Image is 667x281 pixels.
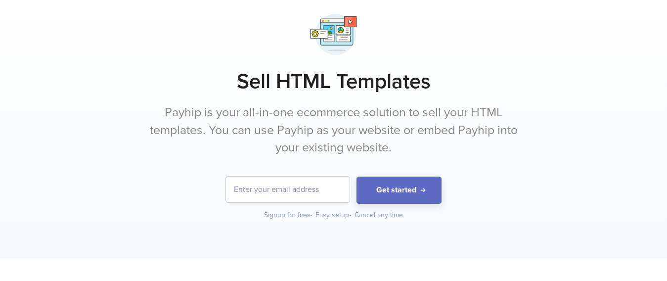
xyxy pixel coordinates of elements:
input: Enter your email address [226,177,350,202]
img: media-setting-7itjd1iuo5hr9occquutw.png [309,9,358,59]
div: Cancel any time [355,210,403,220]
div: Easy setup [315,210,353,220]
span: • [349,211,352,219]
div: Signup for free [264,210,313,220]
button: Get started [356,177,442,204]
h1: Sell HTML Templates [37,69,630,94]
span: • [310,211,312,219]
p: Payhip is your all-in-one ecommerce solution to sell your HTML templates. You can use Payhip as y... [148,104,519,157]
